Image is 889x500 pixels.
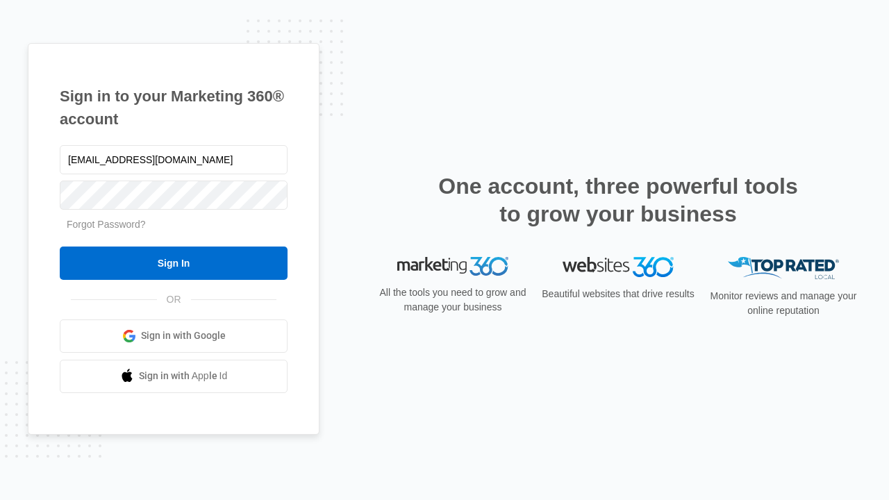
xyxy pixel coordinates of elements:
[563,257,674,277] img: Websites 360
[706,289,861,318] p: Monitor reviews and manage your online reputation
[157,292,191,307] span: OR
[60,319,288,353] a: Sign in with Google
[540,287,696,301] p: Beautiful websites that drive results
[139,369,228,383] span: Sign in with Apple Id
[60,145,288,174] input: Email
[60,85,288,131] h1: Sign in to your Marketing 360® account
[141,328,226,343] span: Sign in with Google
[60,360,288,393] a: Sign in with Apple Id
[397,257,508,276] img: Marketing 360
[375,285,531,315] p: All the tools you need to grow and manage your business
[728,257,839,280] img: Top Rated Local
[434,172,802,228] h2: One account, three powerful tools to grow your business
[67,219,146,230] a: Forgot Password?
[60,247,288,280] input: Sign In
